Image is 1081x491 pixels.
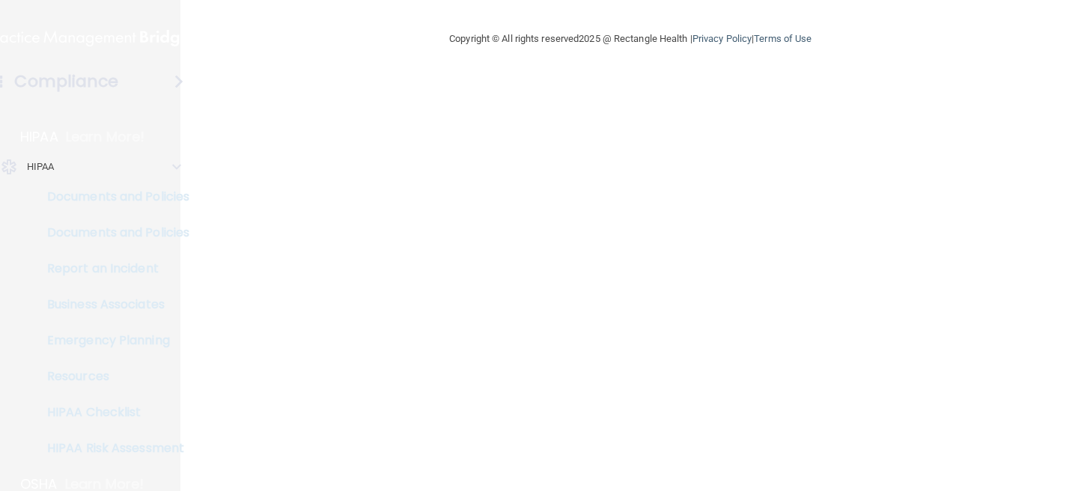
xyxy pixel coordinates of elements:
p: HIPAA [27,158,55,176]
a: Privacy Policy [692,33,752,44]
p: HIPAA Checklist [10,405,214,420]
h4: Compliance [14,71,118,92]
a: Terms of Use [754,33,811,44]
p: Business Associates [10,297,214,312]
p: Emergency Planning [10,333,214,348]
p: Documents and Policies [10,189,214,204]
p: HIPAA Risk Assessment [10,441,214,456]
p: Resources [10,369,214,384]
p: Documents and Policies [10,225,214,240]
p: Learn More! [66,128,145,146]
p: HIPAA [20,128,58,146]
div: Copyright © All rights reserved 2025 @ Rectangle Health | | [357,15,904,63]
p: Report an Incident [10,261,214,276]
